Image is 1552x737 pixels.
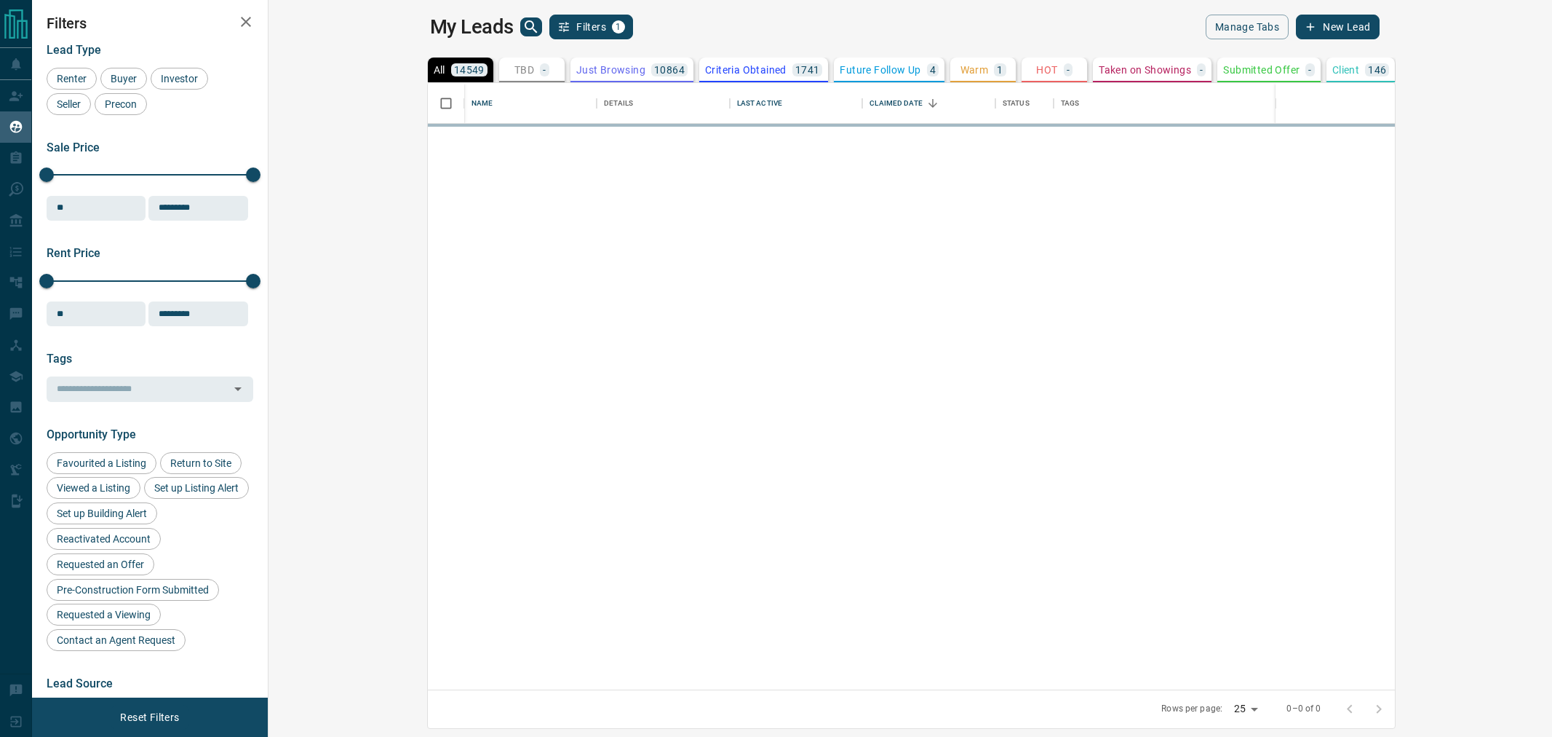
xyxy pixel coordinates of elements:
div: Last Active [737,83,782,124]
span: Set up Listing Alert [149,482,244,494]
p: 0–0 of 0 [1286,703,1321,715]
p: Rows per page: [1161,703,1222,715]
span: 1 [613,22,624,32]
span: Set up Building Alert [52,508,152,519]
span: Sale Price [47,141,100,154]
span: Tags [47,352,72,366]
h1: My Leads [430,15,514,39]
p: HOT [1036,65,1057,75]
div: Set up Building Alert [47,502,157,524]
div: Claimed Date [869,83,923,124]
div: Claimed Date [862,83,995,124]
div: Contact an Agent Request [47,629,186,651]
div: Details [597,83,730,124]
span: Contact an Agent Request [52,634,180,646]
div: Renter [47,68,97,90]
span: Favourited a Listing [52,457,151,469]
button: Sort [923,93,943,114]
div: Tags [1061,83,1080,124]
p: Criteria Obtained [705,65,787,75]
button: Filters1 [549,15,633,39]
span: Buyer [106,73,142,84]
p: Submitted Offer [1223,65,1300,75]
span: Requested a Viewing [52,609,156,620]
p: Just Browsing [576,65,645,75]
div: Return to Site [160,452,242,474]
div: Precon [95,93,147,115]
button: New Lead [1296,15,1380,39]
span: Requested an Offer [52,559,149,570]
button: Reset Filters [111,705,188,730]
div: Pre-Construction Form Submitted [47,579,219,601]
div: Name [471,83,493,124]
button: Open [228,379,248,399]
div: Last Active [730,83,863,124]
p: 14549 [454,65,485,75]
span: Viewed a Listing [52,482,135,494]
span: Reactivated Account [52,533,156,545]
div: Details [604,83,633,124]
div: Requested a Viewing [47,604,161,626]
p: 1741 [795,65,820,75]
div: Buyer [100,68,147,90]
span: Opportunity Type [47,427,136,441]
p: - [1308,65,1311,75]
div: Investor [151,68,208,90]
h2: Filters [47,15,253,32]
div: Set up Listing Alert [144,477,249,499]
button: Manage Tabs [1206,15,1289,39]
div: Status [1003,83,1030,124]
p: Future Follow Up [840,65,920,75]
div: Status [995,83,1054,124]
p: 10864 [654,65,685,75]
p: 4 [930,65,936,75]
div: Seller [47,93,91,115]
div: Reactivated Account [47,528,161,550]
span: Precon [100,98,142,110]
span: Return to Site [165,457,236,469]
div: Name [464,83,597,124]
span: Seller [52,98,86,110]
button: search button [520,17,542,36]
p: - [1200,65,1203,75]
span: Lead Source [47,677,113,690]
span: Pre-Construction Form Submitted [52,584,214,596]
p: 146 [1368,65,1386,75]
p: Warm [960,65,989,75]
p: - [1067,65,1070,75]
p: All [434,65,445,75]
span: Rent Price [47,246,100,260]
p: Client [1332,65,1359,75]
div: Requested an Offer [47,553,154,575]
div: Viewed a Listing [47,477,140,499]
p: TBD [514,65,534,75]
p: - [543,65,546,75]
div: Favourited a Listing [47,452,156,474]
span: Investor [156,73,203,84]
span: Renter [52,73,92,84]
div: 25 [1228,698,1263,720]
p: Taken on Showings [1099,65,1191,75]
p: 1 [997,65,1003,75]
span: Lead Type [47,43,101,57]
